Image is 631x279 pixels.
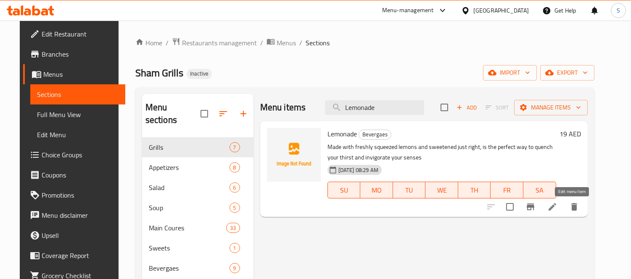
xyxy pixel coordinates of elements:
span: Salad [149,183,230,193]
div: Menu-management [382,5,434,16]
button: Manage items [514,100,588,115]
span: Manage items [521,102,581,113]
button: MO [360,182,393,198]
button: SU [327,182,360,198]
span: Branches [42,49,119,59]
div: items [230,142,240,152]
h2: Menu sections [145,101,201,126]
span: Bevergaes [359,130,391,139]
span: 33 [227,224,239,232]
span: TH [462,184,488,196]
span: 7 [230,143,240,151]
div: items [230,263,240,273]
span: SU [331,184,357,196]
div: items [230,162,240,172]
span: 6 [230,184,240,192]
span: Upsell [42,230,119,240]
span: Add item [453,101,480,114]
input: search [325,100,424,115]
span: 8 [230,164,240,172]
div: Soup5 [142,198,253,218]
span: Full Menu View [37,110,119,120]
span: Appetizers [149,162,230,172]
button: Add section [233,104,253,124]
span: SA [527,184,553,196]
div: Bevergaes [359,130,391,140]
a: Sections [30,84,125,104]
span: Bevergaes [149,263,230,273]
button: Branch-specific-item [520,197,541,217]
div: items [230,183,240,193]
span: export [547,68,588,78]
span: Sections [37,89,119,99]
span: Select to update [501,198,519,216]
div: Sweets1 [142,238,253,258]
button: FR [491,182,523,198]
span: Menus [277,38,296,48]
nav: breadcrumb [135,37,594,48]
span: Sections [306,38,330,48]
span: Select section first [480,101,514,114]
img: Lemonade [267,128,321,182]
a: Edit Menu [30,125,125,145]
a: Edit Restaurant [23,24,125,44]
div: items [230,243,240,253]
span: Menus [43,69,119,79]
span: [DATE] 08:29 AM [335,166,382,174]
span: Edit Restaurant [42,29,119,39]
span: Menu disclaimer [42,210,119,220]
div: Bevergaes9 [142,258,253,278]
a: Promotions [23,185,125,205]
li: / [299,38,302,48]
a: Menus [267,37,296,48]
a: Restaurants management [172,37,257,48]
span: FR [494,184,520,196]
a: Menu disclaimer [23,205,125,225]
span: 9 [230,264,240,272]
div: items [226,223,240,233]
a: Upsell [23,225,125,245]
a: Full Menu View [30,104,125,125]
button: export [540,65,594,81]
span: Sham Grills [135,63,183,82]
li: / [166,38,169,48]
span: TU [396,184,422,196]
button: WE [425,182,458,198]
a: Branches [23,44,125,64]
span: Lemonade [327,128,357,140]
div: Grills7 [142,137,253,157]
button: SA [523,182,556,198]
a: Coverage Report [23,245,125,266]
a: Menus [23,64,125,84]
span: 1 [230,244,240,252]
span: Coupons [42,170,119,180]
span: Inactive [187,70,212,77]
span: Restaurants management [182,38,257,48]
span: S [617,6,620,15]
span: Select all sections [195,105,213,123]
a: Coupons [23,165,125,185]
span: Soup [149,203,230,213]
h2: Menu items [260,101,306,114]
button: Add [453,101,480,114]
span: Sweets [149,243,230,253]
div: Grills [149,142,230,152]
span: Add [455,103,478,112]
a: Choice Groups [23,145,125,165]
span: Choice Groups [42,150,119,160]
span: Main Coures [149,223,227,233]
div: Main Coures33 [142,218,253,238]
span: import [490,68,530,78]
span: Edit Menu [37,130,119,140]
button: import [483,65,537,81]
button: TU [393,182,426,198]
button: TH [458,182,491,198]
span: WE [429,184,455,196]
a: Home [135,38,162,48]
div: Inactive [187,69,212,79]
